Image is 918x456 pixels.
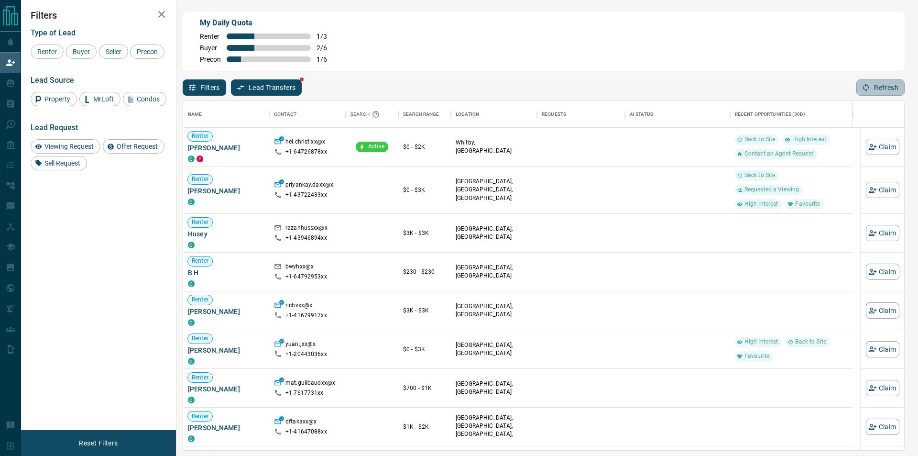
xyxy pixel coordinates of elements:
[866,302,899,319] button: Claim
[364,143,388,151] span: Active
[188,268,264,278] span: B H
[537,101,625,128] div: Requests
[231,79,302,96] button: Lead Transfers
[188,280,195,287] div: condos.ca
[741,338,782,346] span: High Interest
[183,101,269,128] div: Name
[133,48,161,56] span: Precon
[866,139,899,155] button: Claim
[542,101,566,128] div: Requests
[741,186,803,194] span: Requested a Viewing
[741,200,782,208] span: High Interest
[31,28,76,37] span: Type of Lead
[350,101,382,128] div: Search
[285,191,327,199] p: +1- 43722433xx
[41,95,74,103] span: Property
[200,56,221,63] span: Precon
[403,186,446,194] p: $0 - $3K
[41,143,97,150] span: Viewing Request
[69,48,93,56] span: Buyer
[269,101,346,128] div: Contact
[403,306,446,315] p: $3K - $3K
[103,139,164,154] div: Offer Request
[188,423,264,433] span: [PERSON_NAME]
[866,225,899,241] button: Claim
[285,389,324,397] p: +1- 7617731xx
[403,143,446,151] p: $0 - $2K
[456,414,532,447] p: [GEOGRAPHIC_DATA], [GEOGRAPHIC_DATA], [GEOGRAPHIC_DATA], [GEOGRAPHIC_DATA]
[791,338,830,346] span: Back to Site
[285,418,317,428] p: dftakaxx@x
[113,143,161,150] span: Offer Request
[866,182,899,198] button: Claim
[456,341,532,357] p: [GEOGRAPHIC_DATA], [GEOGRAPHIC_DATA]
[200,44,221,52] span: Buyer
[130,44,164,59] div: Precon
[456,139,532,155] p: Whitby, [GEOGRAPHIC_DATA]
[741,352,773,360] span: Favourite
[188,156,195,162] div: condos.ca
[197,156,203,162] div: property.ca
[188,229,264,239] span: Husey
[285,138,325,148] p: hei.christixx@x
[456,380,532,396] p: [GEOGRAPHIC_DATA], [GEOGRAPHIC_DATA]
[31,10,166,21] h2: Filters
[90,95,117,103] span: MrLoft
[451,101,537,128] div: Location
[730,101,853,128] div: Recent Opportunities (30d)
[188,374,212,382] span: Renter
[866,341,899,357] button: Claim
[403,101,439,128] div: Search Range
[791,200,824,208] span: Favourite
[403,384,446,392] p: $700 - $1K
[866,419,899,435] button: Claim
[285,379,335,389] p: mat.guilbaudxx@x
[285,148,327,156] p: +1- 64726878xx
[188,257,212,265] span: Renter
[188,101,202,128] div: Name
[123,92,166,106] div: Condos
[317,56,338,63] span: 1 / 6
[31,123,78,132] span: Lead Request
[188,132,212,140] span: Renter
[317,44,338,52] span: 2 / 6
[188,199,195,205] div: condos.ca
[188,334,212,343] span: Renter
[285,263,314,273] p: bwyhxx@x
[274,101,296,128] div: Contact
[73,435,124,451] button: Reset Filters
[31,76,74,85] span: Lead Source
[630,101,653,128] div: AI Status
[66,44,97,59] div: Buyer
[188,175,212,183] span: Renter
[31,44,64,59] div: Renter
[188,296,212,304] span: Renter
[285,301,312,311] p: richvxx@x
[456,101,479,128] div: Location
[188,384,264,394] span: [PERSON_NAME]
[188,345,264,355] span: [PERSON_NAME]
[31,156,87,170] div: Sell Request
[41,159,84,167] span: Sell Request
[625,101,730,128] div: AI Status
[403,229,446,237] p: $3K - $3K
[456,302,532,319] p: [GEOGRAPHIC_DATA], [GEOGRAPHIC_DATA]
[741,150,817,158] span: Contact an Agent Request
[183,79,226,96] button: Filters
[79,92,120,106] div: MrLoft
[31,92,77,106] div: Property
[398,101,451,128] div: Search Range
[188,358,195,365] div: condos.ca
[188,307,264,316] span: [PERSON_NAME]
[456,225,532,241] p: [GEOGRAPHIC_DATA], [GEOGRAPHIC_DATA]
[856,79,905,96] button: Refresh
[188,186,264,196] span: [PERSON_NAME]
[285,181,333,191] p: priyankay.daxx@x
[133,95,163,103] span: Condos
[735,101,805,128] div: Recent Opportunities (30d)
[188,412,212,421] span: Renter
[188,397,195,403] div: condos.ca
[34,48,60,56] span: Renter
[188,435,195,442] div: condos.ca
[285,234,327,242] p: +1- 43946894xx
